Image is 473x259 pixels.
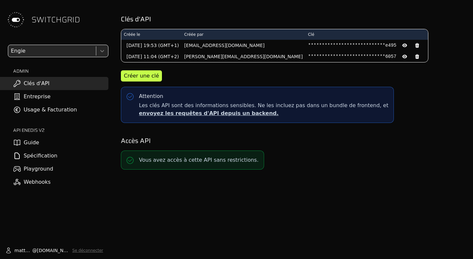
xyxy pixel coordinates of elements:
[121,70,162,82] button: Créer une clé
[32,14,80,25] span: SWITCHGRID
[14,247,32,254] span: matthieu
[121,136,464,145] h2: Accès API
[139,109,388,117] p: envoyez les requêtes d'API depuis un backend.
[121,51,182,62] td: [DATE] 11:04 (GMT+2)
[13,127,108,133] h2: API ENEDIS v2
[139,156,259,164] p: Vous avez accès à cette API sans restrictions.
[72,248,103,253] button: Se déconnecter
[139,102,388,117] span: Les clés API sont des informations sensibles. Ne les incluez pas dans un bundle de frontend, et
[121,29,182,40] th: Créée le
[13,68,108,74] h2: ADMIN
[121,14,464,24] h2: Clés d'API
[305,29,428,40] th: Clé
[32,247,37,254] span: @
[121,40,182,51] td: [DATE] 19:53 (GMT+1)
[182,51,305,62] td: [PERSON_NAME][EMAIL_ADDRESS][DOMAIN_NAME]
[182,29,305,40] th: Créée par
[5,9,26,30] img: Switchgrid Logo
[139,92,163,100] div: Attention
[37,247,70,254] span: [DOMAIN_NAME]
[182,40,305,51] td: [EMAIL_ADDRESS][DOMAIN_NAME]
[124,72,159,80] div: Créer une clé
